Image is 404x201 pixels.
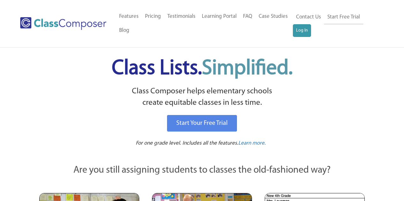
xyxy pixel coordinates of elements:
a: Case Studies [255,10,291,24]
span: For one grade level. Includes all the features. [136,140,238,146]
a: Contact Us [293,10,324,24]
a: Testimonials [164,10,199,24]
span: Start Your Free Trial [176,120,228,126]
a: Learn more. [238,140,266,147]
nav: Header Menu [116,10,293,38]
p: Class Composer helps elementary schools create equitable classes in less time. [38,86,366,109]
span: Simplified. [202,58,293,79]
a: FAQ [240,10,255,24]
span: Learn more. [238,140,266,146]
a: Start Your Free Trial [167,115,237,132]
a: Start Free Trial [324,10,363,25]
a: Blog [116,24,133,38]
p: Are you still assigning students to classes the old-fashioned way? [39,163,365,177]
nav: Header Menu [293,10,379,37]
a: Features [116,10,142,24]
a: Learning Portal [199,10,240,24]
a: Log In [293,24,311,37]
a: Pricing [142,10,164,24]
img: Class Composer [20,17,106,30]
span: Class Lists. [112,58,293,79]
